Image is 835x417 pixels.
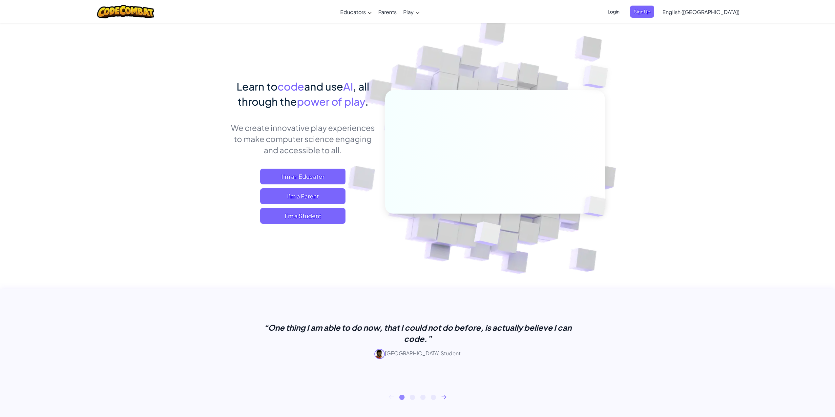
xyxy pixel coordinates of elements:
img: CodeCombat logo [97,5,155,18]
span: Play [403,9,414,15]
a: I'm an Educator [260,169,345,184]
span: Learn to [237,80,278,93]
span: power of play [297,95,365,108]
a: I'm a Parent [260,188,345,204]
button: Sign Up [630,6,654,18]
p: [GEOGRAPHIC_DATA] Student [254,349,582,359]
a: Educators [337,3,375,21]
img: Overlap cubes [458,208,516,262]
img: Overlap cubes [570,49,626,105]
span: AI [343,80,353,93]
span: code [278,80,304,93]
p: “One thing I am able to do now, that I could not do before, is actually believe I can code.” [254,322,582,344]
img: Overlap cubes [484,49,532,98]
button: 4 [431,395,436,400]
button: 2 [410,395,415,400]
img: Overlap cubes [572,182,621,230]
span: and use [304,80,343,93]
button: 1 [399,395,405,400]
a: English ([GEOGRAPHIC_DATA]) [659,3,743,21]
img: avatar [374,349,385,359]
span: . [365,95,368,108]
p: We create innovative play experiences to make computer science engaging and accessible to all. [231,122,375,156]
a: Parents [375,3,400,21]
a: Play [400,3,423,21]
button: Login [604,6,623,18]
span: English ([GEOGRAPHIC_DATA]) [662,9,740,15]
span: Educators [340,9,366,15]
button: I'm a Student [260,208,345,224]
button: 3 [420,395,426,400]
